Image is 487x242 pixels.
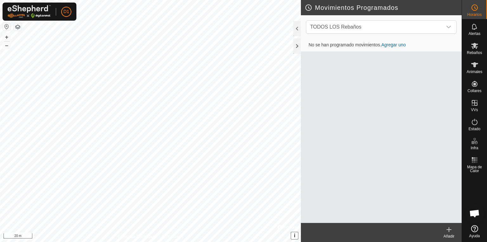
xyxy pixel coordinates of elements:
span: Estado [469,127,480,131]
span: D1 [63,8,69,15]
button: + [3,33,10,41]
button: i [291,232,298,239]
button: Restablecer Mapa [3,23,10,30]
span: Rebaños [467,51,482,55]
span: Horarios [467,13,482,17]
span: VVs [471,108,478,112]
a: Política de Privacidad [118,234,154,239]
span: TODOS LOS Rebaños [308,21,442,33]
span: Collares [467,89,481,93]
a: Contáctenos [162,234,183,239]
span: Mapa de Calor [464,165,485,173]
span: No se han programado movimientos. [303,42,411,47]
span: Animales [467,70,482,74]
span: TODOS LOS Rebaños [310,24,361,30]
span: Alertas [469,32,480,36]
span: Infra [471,146,478,150]
img: Logo Gallagher [8,5,51,18]
button: – [3,42,10,49]
span: i [294,233,295,238]
div: Chat abierto [465,204,484,223]
button: Capas del Mapa [14,23,22,31]
div: dropdown trigger [442,21,455,33]
h2: Movimientos Programados [305,4,462,11]
a: Agregar uno [381,42,406,47]
span: Ayuda [469,234,480,238]
div: Añadir [436,233,462,239]
a: Ayuda [462,223,487,240]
